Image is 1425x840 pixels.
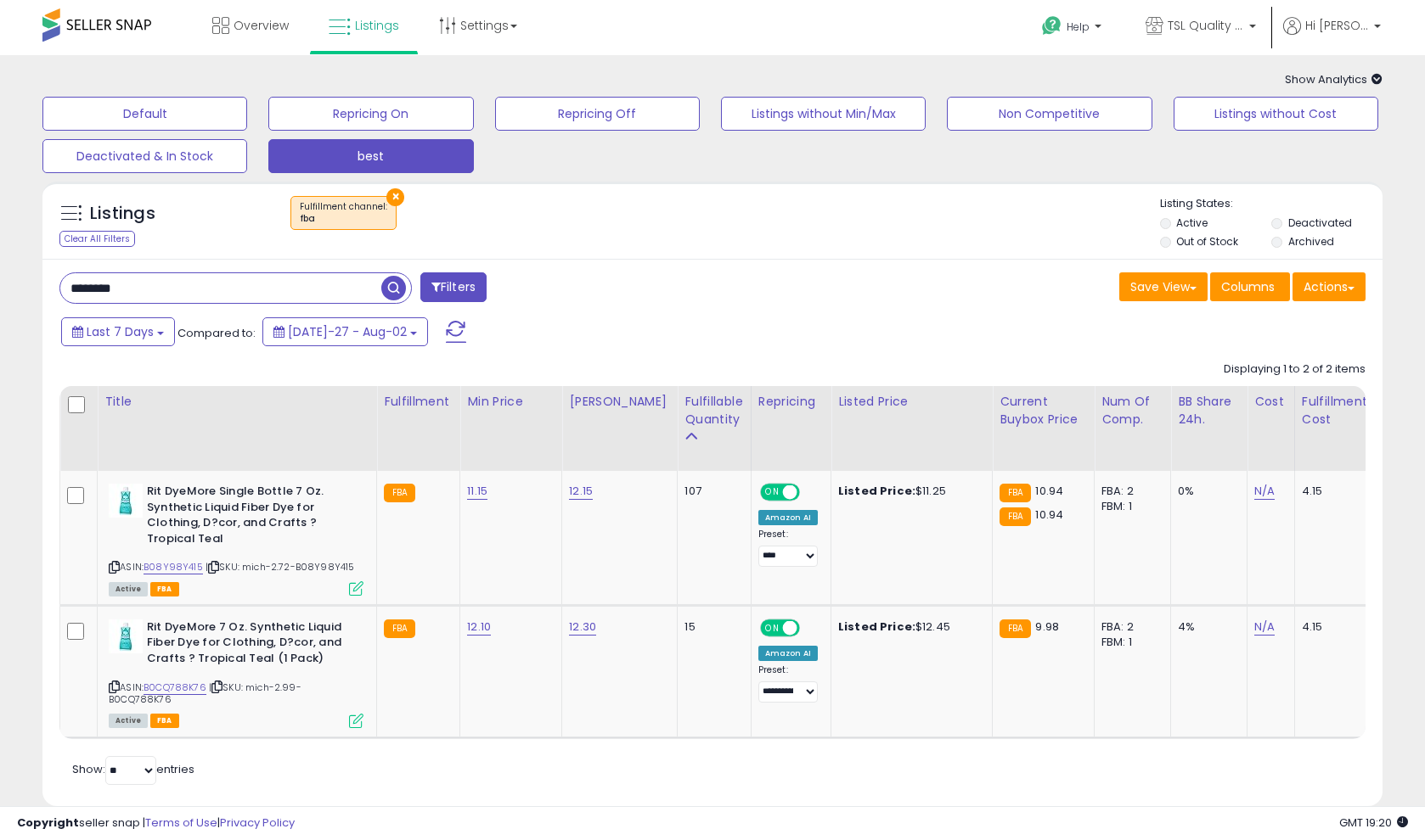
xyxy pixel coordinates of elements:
[838,619,979,635] div: $12.45
[1283,17,1381,55] a: Hi [PERSON_NAME]
[797,620,824,635] span: OFF
[721,97,926,131] button: Listings without Min/Max
[1302,484,1361,499] div: 4.15
[1178,619,1234,635] div: 4%
[758,393,824,411] div: Repricing
[206,560,355,574] span: | SKU: mich-2.72-B08Y98Y415
[1160,196,1383,212] p: Listing States:
[1178,393,1240,428] div: BB Share 24h.
[758,510,818,525] div: Amazon AI
[384,393,453,411] div: Fulfillment
[684,393,743,428] div: Fulfillable Quantity
[1221,278,1275,295] span: Columns
[234,17,289,34] span: Overview
[59,231,135,247] div: Clear All Filters
[1176,234,1238,249] label: Out of Stock
[90,202,155,226] h5: Listings
[147,484,353,551] b: Rit DyeMore Single Bottle 7 Oz. Synthetic Liquid Fiber Dye for Clothing, D?cor, and Crafts ? Trop...
[1119,272,1208,301] button: Save View
[1101,619,1157,635] div: FBA: 2
[147,619,353,671] b: Rit DyeMore 7 Oz. Synthetic Liquid Fiber Dye for Clothing, D?cor, and Crafts ? Tropical Teal (1 P...
[1041,15,1062,36] i: Get Help
[355,17,399,34] span: Listings
[42,97,247,131] button: Default
[1302,393,1367,428] div: Fulfillment Cost
[495,97,700,131] button: Repricing Off
[109,714,148,728] span: All listings currently available for purchase on Amazon
[758,646,818,661] div: Amazon AI
[42,139,247,173] button: Deactivated & In Stock
[684,619,737,635] div: 15
[1174,97,1378,131] button: Listings without Cost
[1176,216,1208,230] label: Active
[288,323,407,340] span: [DATE]-27 - Aug-02
[1285,71,1383,87] span: Show Analytics
[17,815,79,831] strong: Copyright
[1000,507,1031,526] small: FBA
[268,139,473,173] button: best
[1035,619,1059,635] span: 9.98
[61,317,175,346] button: Last 7 Days
[177,325,256,341] span: Compared to:
[109,484,143,518] img: 41tg1CldM7L._SL40_.jpg
[144,560,203,574] a: B08Y98Y415
[109,582,148,596] span: All listings currently available for purchase on Amazon
[1254,393,1287,411] div: Cost
[1224,361,1366,378] div: Displaying 1 to 2 of 2 items
[109,680,301,706] span: | SKU: mich-2.99-B0CQ788K76
[384,619,415,638] small: FBA
[758,529,818,567] div: Preset:
[87,323,154,340] span: Last 7 Days
[1254,483,1275,500] a: N/A
[467,393,555,411] div: Min Price
[220,815,295,831] a: Privacy Policy
[109,619,363,726] div: ASIN:
[268,97,473,131] button: Repricing On
[569,393,670,411] div: [PERSON_NAME]
[1067,20,1090,34] span: Help
[72,761,194,777] span: Show: entries
[1339,815,1408,831] span: 2025-08-10 19:20 GMT
[109,619,143,653] img: 41tg1CldM7L._SL40_.jpg
[1293,272,1366,301] button: Actions
[1254,619,1275,636] a: N/A
[1101,635,1157,650] div: FBM: 1
[1000,619,1031,638] small: FBA
[1210,272,1290,301] button: Columns
[569,483,593,500] a: 12.15
[1101,484,1157,499] div: FBA: 2
[104,393,369,411] div: Title
[1101,393,1163,428] div: Num of Comp.
[1168,17,1244,34] span: TSL Quality Products
[838,619,915,635] b: Listed Price:
[150,714,179,728] span: FBA
[300,213,387,225] div: fba
[17,815,295,832] div: seller snap | |
[467,483,487,500] a: 11.15
[758,664,818,703] div: Preset:
[1101,499,1157,514] div: FBM: 1
[838,484,979,499] div: $11.25
[150,582,179,596] span: FBA
[467,619,491,636] a: 12.10
[109,484,363,594] div: ASIN:
[1288,234,1334,249] label: Archived
[684,484,737,499] div: 107
[1302,619,1361,635] div: 4.15
[569,619,596,636] a: 12.30
[1000,484,1031,502] small: FBA
[1035,507,1063,523] span: 10.94
[947,97,1152,131] button: Non Competitive
[1000,393,1087,428] div: Current Buybox Price
[144,680,206,695] a: B0CQ788K76
[797,485,824,500] span: OFF
[1288,216,1352,230] label: Deactivated
[384,484,415,502] small: FBA
[838,393,985,411] div: Listed Price
[1305,17,1369,34] span: Hi [PERSON_NAME]
[262,317,428,346] button: [DATE]-27 - Aug-02
[762,620,783,635] span: ON
[1028,3,1118,55] a: Help
[386,188,404,206] button: ×
[1035,483,1063,499] span: 10.94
